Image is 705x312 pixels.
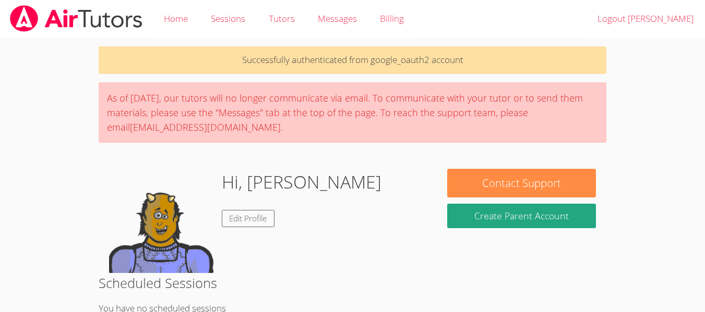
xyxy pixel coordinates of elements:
[9,5,144,32] img: airtutors_banner-c4298cdbf04f3fff15de1276eac7730deb9818008684d7c2e4769d2f7ddbe033.png
[222,169,381,195] h1: Hi, [PERSON_NAME]
[447,169,596,197] button: Contact Support
[447,204,596,228] button: Create Parent Account
[99,46,606,74] p: Successfully authenticated from google_oauth2 account
[318,13,357,24] span: Messages
[99,82,606,143] div: As of [DATE], our tutors will no longer communicate via email. To communicate with your tutor or ...
[222,210,275,227] a: Edit Profile
[99,273,606,293] h2: Scheduled Sessions
[109,169,213,273] img: default.png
